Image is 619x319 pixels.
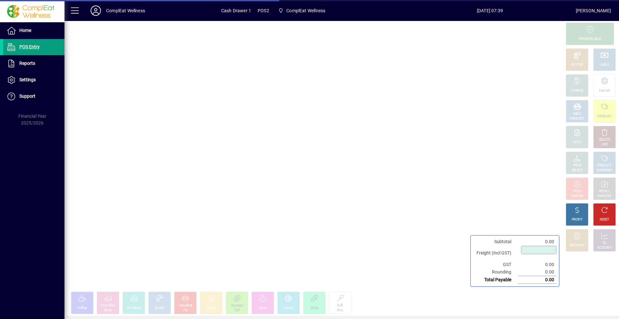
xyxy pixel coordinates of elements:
span: ComplEat Wellness [276,5,328,16]
div: MISC [573,112,581,116]
div: Scrolls [155,306,164,311]
div: Soup [259,306,266,311]
div: Coffee [78,306,87,311]
td: Rounding [473,268,518,276]
span: ComplEat Wellness [286,5,325,16]
div: RECALL [599,189,610,194]
a: Home [3,23,64,39]
td: 0.00 [518,238,556,245]
td: 0.00 [518,276,556,284]
div: Sausage [231,303,243,308]
div: PRODUCT [597,163,612,168]
div: Muffin [207,306,216,311]
div: ComplEat Wellness [106,5,145,16]
span: Home [19,28,31,33]
div: CW Slices [127,306,141,311]
div: Pie [183,308,188,313]
div: HOLD [573,189,581,194]
div: PRODUCT [570,116,584,121]
div: SELECT [572,168,583,173]
span: Reports [19,61,35,66]
button: Profile [85,5,106,16]
div: NOTE [573,140,581,145]
div: PRODUCT [597,114,612,119]
div: DELETE [599,137,610,142]
div: SUMMARY [596,168,613,173]
span: Support [19,94,35,99]
div: Bulk [337,303,343,308]
span: [DATE] 07:39 [404,5,576,16]
div: PRICE [573,163,582,168]
div: Roll [234,308,240,313]
div: [PERSON_NAME] [576,5,611,16]
span: Settings [19,77,36,82]
div: CHARGE [571,88,584,93]
td: 0.00 [518,268,556,276]
div: Slices [104,308,113,313]
span: Cash Drawer 1 [221,5,251,16]
td: 0.00 [518,261,556,268]
div: Internet [599,88,610,93]
span: POS Entry [19,44,40,49]
div: RESET [600,217,609,222]
a: Settings [3,72,64,88]
div: Wrap [310,306,318,311]
td: GST [473,261,518,268]
div: Quiche [284,306,294,311]
span: POS2 [258,5,269,16]
td: Total Payable [473,276,518,284]
div: PROFIT [572,217,583,222]
div: Compleat [179,303,192,308]
div: GL [603,241,607,245]
div: Bins [337,308,343,313]
a: Reports [3,55,64,72]
div: INVOICES [597,194,611,199]
td: Subtotal [473,238,518,245]
div: CASH [600,63,609,67]
div: Pure Bliss [101,303,115,308]
td: Freight (Incl GST) [473,245,518,261]
a: Support [3,88,64,105]
div: EFTPOS [571,63,583,67]
div: LINE [601,142,608,147]
div: PROCESS SALE [579,37,601,42]
div: DISCOUNT [569,243,585,248]
div: INVOICE [571,194,583,199]
div: ACCOUNT [597,245,612,250]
